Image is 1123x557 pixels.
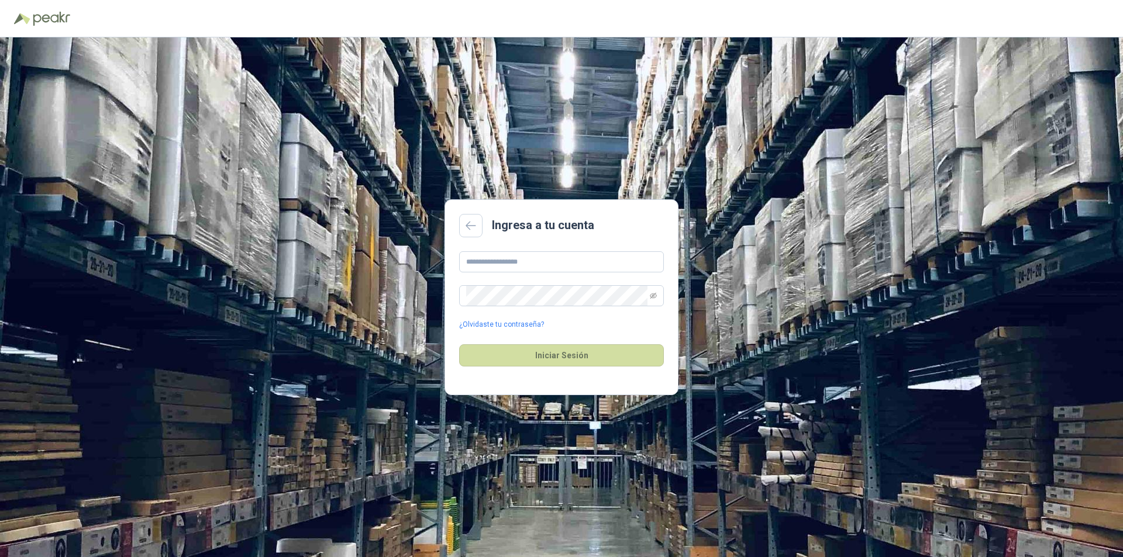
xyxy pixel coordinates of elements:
img: Peakr [33,12,70,26]
a: ¿Olvidaste tu contraseña? [459,319,544,330]
button: Iniciar Sesión [459,344,664,366]
h2: Ingresa a tu cuenta [492,216,594,234]
img: Logo [14,13,30,25]
span: eye-invisible [650,292,657,299]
